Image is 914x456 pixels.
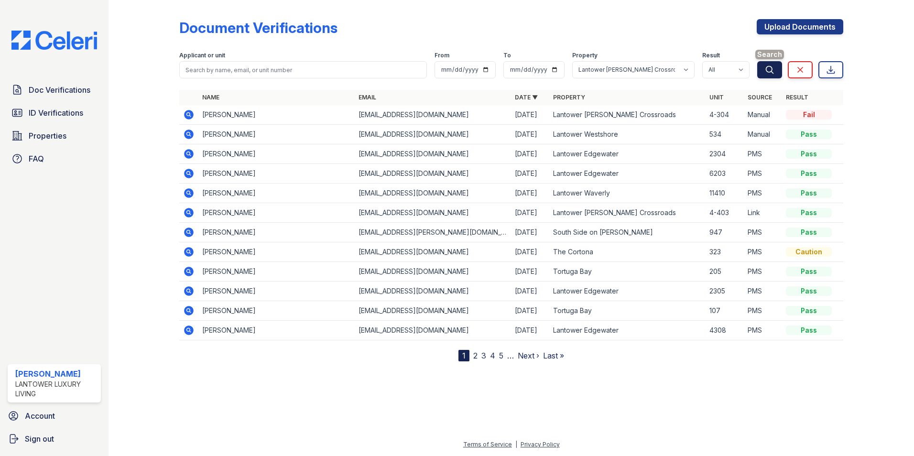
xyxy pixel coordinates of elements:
[786,326,832,335] div: Pass
[702,52,720,59] label: Result
[744,203,782,223] td: Link
[786,286,832,296] div: Pass
[706,164,744,184] td: 6203
[198,184,355,203] td: [PERSON_NAME]
[786,228,832,237] div: Pass
[706,301,744,321] td: 107
[198,144,355,164] td: [PERSON_NAME]
[549,301,706,321] td: Tortuga Bay
[4,31,105,50] img: CE_Logo_Blue-a8612792a0a2168367f1c8372b55b34899dd931a85d93a1a3d3e32e68fde9ad4.png
[355,223,511,242] td: [EMAIL_ADDRESS][PERSON_NAME][DOMAIN_NAME]
[198,125,355,144] td: [PERSON_NAME]
[511,144,549,164] td: [DATE]
[706,203,744,223] td: 4-403
[786,169,832,178] div: Pass
[355,262,511,282] td: [EMAIL_ADDRESS][DOMAIN_NAME]
[511,105,549,125] td: [DATE]
[463,441,512,448] a: Terms of Service
[709,94,724,101] a: Unit
[198,262,355,282] td: [PERSON_NAME]
[786,110,832,119] div: Fail
[553,94,585,101] a: Property
[543,351,564,360] a: Last »
[202,94,219,101] a: Name
[511,164,549,184] td: [DATE]
[8,103,101,122] a: ID Verifications
[458,350,469,361] div: 1
[8,149,101,168] a: FAQ
[499,351,503,360] a: 5
[198,164,355,184] td: [PERSON_NAME]
[355,164,511,184] td: [EMAIL_ADDRESS][DOMAIN_NAME]
[511,125,549,144] td: [DATE]
[755,50,784,59] span: Search
[198,301,355,321] td: [PERSON_NAME]
[15,368,97,380] div: [PERSON_NAME]
[198,223,355,242] td: [PERSON_NAME]
[355,184,511,203] td: [EMAIL_ADDRESS][DOMAIN_NAME]
[198,282,355,301] td: [PERSON_NAME]
[744,282,782,301] td: PMS
[355,242,511,262] td: [EMAIL_ADDRESS][DOMAIN_NAME]
[744,105,782,125] td: Manual
[786,267,832,276] div: Pass
[549,282,706,301] td: Lantower Edgewater
[706,223,744,242] td: 947
[515,94,538,101] a: Date ▼
[744,301,782,321] td: PMS
[748,94,772,101] a: Source
[706,184,744,203] td: 11410
[179,61,427,78] input: Search by name, email, or unit number
[29,84,90,96] span: Doc Verifications
[511,301,549,321] td: [DATE]
[4,429,105,448] a: Sign out
[25,410,55,422] span: Account
[706,262,744,282] td: 205
[786,94,808,101] a: Result
[757,61,782,78] button: Search
[786,247,832,257] div: Caution
[572,52,598,59] label: Property
[29,107,83,119] span: ID Verifications
[511,321,549,340] td: [DATE]
[549,203,706,223] td: Lantower [PERSON_NAME] Crossroads
[744,262,782,282] td: PMS
[744,125,782,144] td: Manual
[179,52,225,59] label: Applicant or unit
[706,144,744,164] td: 2304
[15,380,97,399] div: Lantower Luxury Living
[518,351,539,360] a: Next ›
[355,301,511,321] td: [EMAIL_ADDRESS][DOMAIN_NAME]
[744,144,782,164] td: PMS
[511,242,549,262] td: [DATE]
[549,164,706,184] td: Lantower Edgewater
[8,80,101,99] a: Doc Verifications
[355,144,511,164] td: [EMAIL_ADDRESS][DOMAIN_NAME]
[515,441,517,448] div: |
[511,282,549,301] td: [DATE]
[8,126,101,145] a: Properties
[706,321,744,340] td: 4308
[179,19,337,36] div: Document Verifications
[549,125,706,144] td: Lantower Westshore
[490,351,495,360] a: 4
[549,223,706,242] td: South Side on [PERSON_NAME]
[706,125,744,144] td: 534
[29,153,44,164] span: FAQ
[521,441,560,448] a: Privacy Policy
[29,130,66,141] span: Properties
[198,321,355,340] td: [PERSON_NAME]
[549,321,706,340] td: Lantower Edgewater
[744,242,782,262] td: PMS
[706,105,744,125] td: 4-304
[549,184,706,203] td: Lantower Waverly
[786,208,832,217] div: Pass
[549,242,706,262] td: The Cortona
[744,321,782,340] td: PMS
[198,105,355,125] td: [PERSON_NAME]
[786,188,832,198] div: Pass
[744,223,782,242] td: PMS
[549,144,706,164] td: Lantower Edgewater
[511,203,549,223] td: [DATE]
